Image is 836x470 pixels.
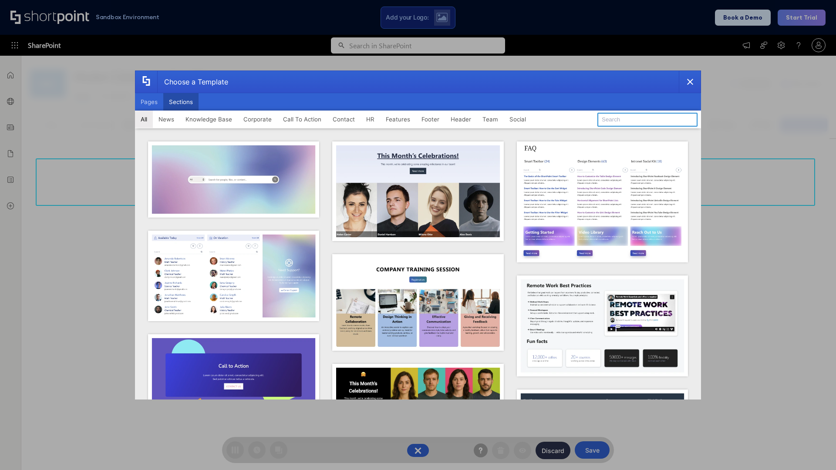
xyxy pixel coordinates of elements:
[238,111,277,128] button: Corporate
[416,111,445,128] button: Footer
[445,111,477,128] button: Header
[792,428,836,470] iframe: Chat Widget
[277,111,327,128] button: Call To Action
[135,93,163,111] button: Pages
[135,70,701,399] div: template selector
[504,111,532,128] button: Social
[380,111,416,128] button: Features
[157,71,228,93] div: Choose a Template
[153,111,180,128] button: News
[361,111,380,128] button: HR
[477,111,504,128] button: Team
[597,113,698,127] input: Search
[135,111,153,128] button: All
[163,93,199,111] button: Sections
[180,111,238,128] button: Knowledge Base
[327,111,361,128] button: Contact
